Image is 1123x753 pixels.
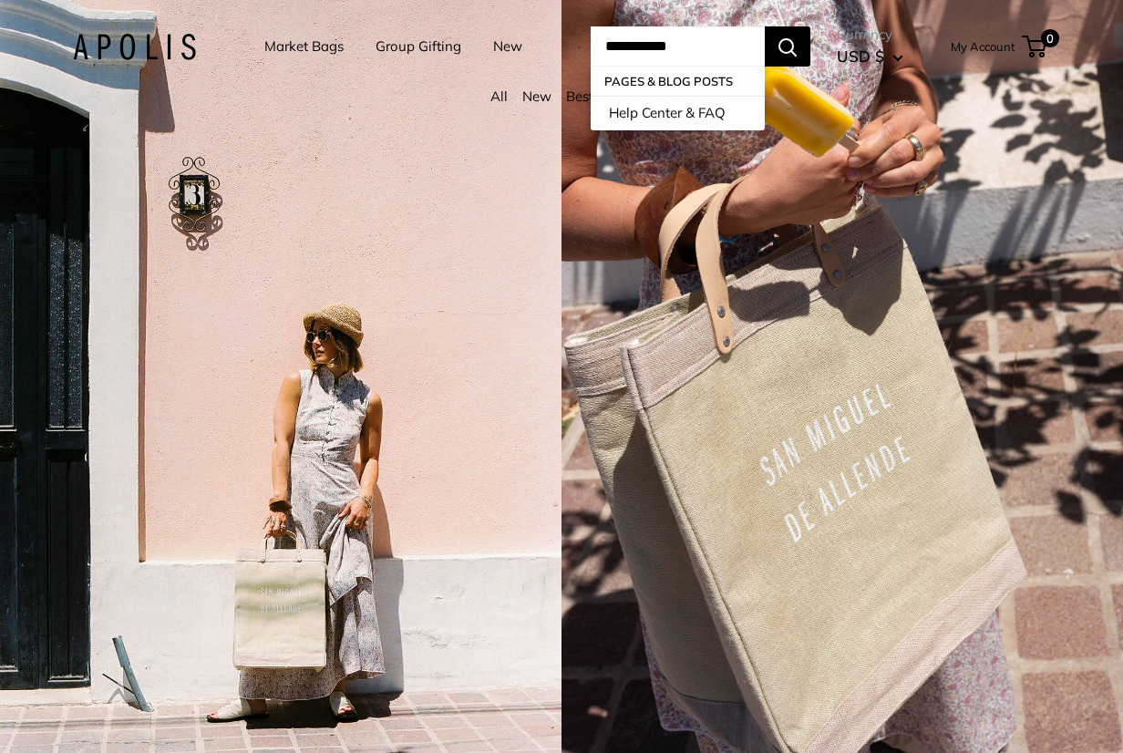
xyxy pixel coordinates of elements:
a: Group Gifting [376,34,461,59]
a: Market Bags [264,34,344,59]
a: New [522,88,551,105]
a: Bestsellers [566,88,633,105]
input: Search... [591,26,765,67]
button: Search [765,26,810,67]
span: USD $ [837,46,884,66]
span: 0 [1041,29,1059,47]
span: Currency [837,22,903,47]
a: All [490,88,508,105]
a: 0 [1024,36,1046,57]
a: New [493,34,522,59]
p: Pages & Blog posts [591,67,765,96]
a: My Account [951,36,1015,57]
button: USD $ [837,42,903,71]
a: Help Center & FAQ [591,96,765,130]
img: Apolis [73,34,196,60]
